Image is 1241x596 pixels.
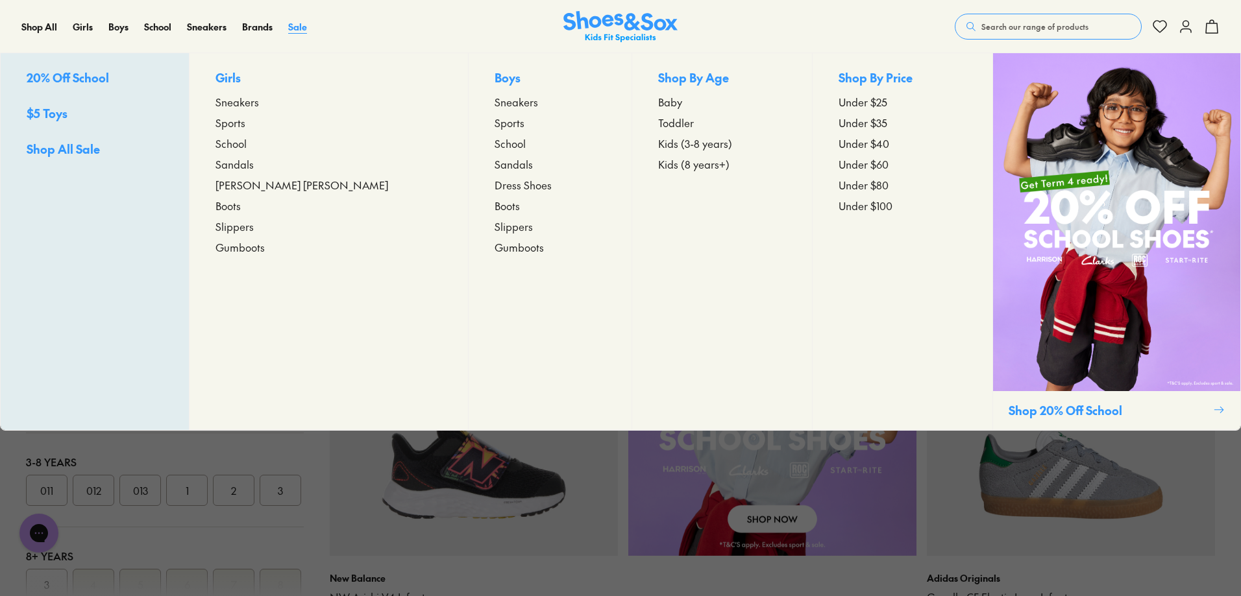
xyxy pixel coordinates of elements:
button: Search our range of products [955,14,1142,40]
a: Boys [108,20,129,34]
span: School [144,20,171,33]
button: 1 [166,475,208,506]
a: Sale [288,20,307,34]
span: Brands [242,20,273,33]
div: 8+ Years [26,548,304,564]
a: Shop All [21,20,57,34]
a: Gumboots [495,239,606,255]
button: 3 [260,475,301,506]
div: 3-8 Years [26,454,304,470]
a: Slippers [215,219,442,234]
span: Sandals [215,156,254,172]
span: Sports [215,115,245,130]
a: Shop 20% Off School [992,53,1240,430]
span: Kids (3-8 years) [658,136,732,151]
span: Boys [108,20,129,33]
span: Girls [73,20,93,33]
p: Shop 20% Off School [1009,401,1208,419]
a: Sandals [495,156,606,172]
span: Sneakers [187,20,227,33]
a: Sneakers [215,94,442,110]
iframe: Gorgias live chat messenger [13,509,65,557]
a: Toddler [658,115,786,130]
a: Under $80 [839,177,966,193]
a: Under $25 [839,94,966,110]
p: Shop By Price [839,69,966,89]
span: Gumboots [495,239,544,255]
span: Boots [215,198,241,213]
span: [PERSON_NAME] [PERSON_NAME] [215,177,388,193]
a: Shoes & Sox [563,11,678,43]
a: Sandals [215,156,442,172]
a: Boots [495,198,606,213]
span: School [495,136,526,151]
a: School [215,136,442,151]
span: Sneakers [495,94,538,110]
span: $5 Toys [27,105,68,121]
span: Under $100 [839,198,892,213]
span: Boots [495,198,520,213]
span: Shop All [21,20,57,33]
a: Kids (8 years+) [658,156,786,172]
a: Boots [215,198,442,213]
span: Gumboots [215,239,265,255]
button: 2 [213,475,254,506]
a: Sports [215,115,442,130]
p: Boys [495,69,606,89]
button: 011 [26,475,68,506]
a: School [144,20,171,34]
a: Girls [73,20,93,34]
a: Sneakers [187,20,227,34]
span: Sports [495,115,524,130]
img: SCHOOLPROMO_COLLECTION.png [993,53,1240,391]
span: Under $40 [839,136,889,151]
button: 012 [73,475,114,506]
span: Sneakers [215,94,259,110]
p: New Balance [330,571,618,585]
span: Search our range of products [981,21,1088,32]
span: Toddler [658,115,694,130]
img: SNS_Logo_Responsive.svg [563,11,678,43]
a: Brands [242,20,273,34]
a: Under $100 [839,198,966,213]
a: Baby [658,94,786,110]
a: $5 Toys [27,104,163,125]
span: School [215,136,247,151]
a: Under $60 [839,156,966,172]
a: School [495,136,606,151]
p: Girls [215,69,442,89]
span: Under $80 [839,177,889,193]
span: Sandals [495,156,533,172]
span: Dress Shoes [495,177,552,193]
span: Slippers [495,219,533,234]
a: [PERSON_NAME] [PERSON_NAME] [215,177,442,193]
button: 013 [119,475,161,506]
p: Shop By Age [658,69,786,89]
a: 20% Off School [27,69,163,89]
span: Sale [288,20,307,33]
span: 20% Off School [27,69,109,86]
a: Sneakers [495,94,606,110]
a: Under $35 [839,115,966,130]
a: Slippers [495,219,606,234]
span: Shop All Sale [27,141,100,157]
span: Baby [658,94,682,110]
span: Under $35 [839,115,887,130]
span: Under $60 [839,156,889,172]
span: Slippers [215,219,254,234]
a: Under $40 [839,136,966,151]
p: Adidas Originals [927,571,1215,585]
a: Kids (3-8 years) [658,136,786,151]
span: Kids (8 years+) [658,156,730,172]
a: Sports [495,115,606,130]
span: Under $25 [839,94,887,110]
a: Gumboots [215,239,442,255]
a: Dress Shoes [495,177,606,193]
a: Shop All Sale [27,140,163,160]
